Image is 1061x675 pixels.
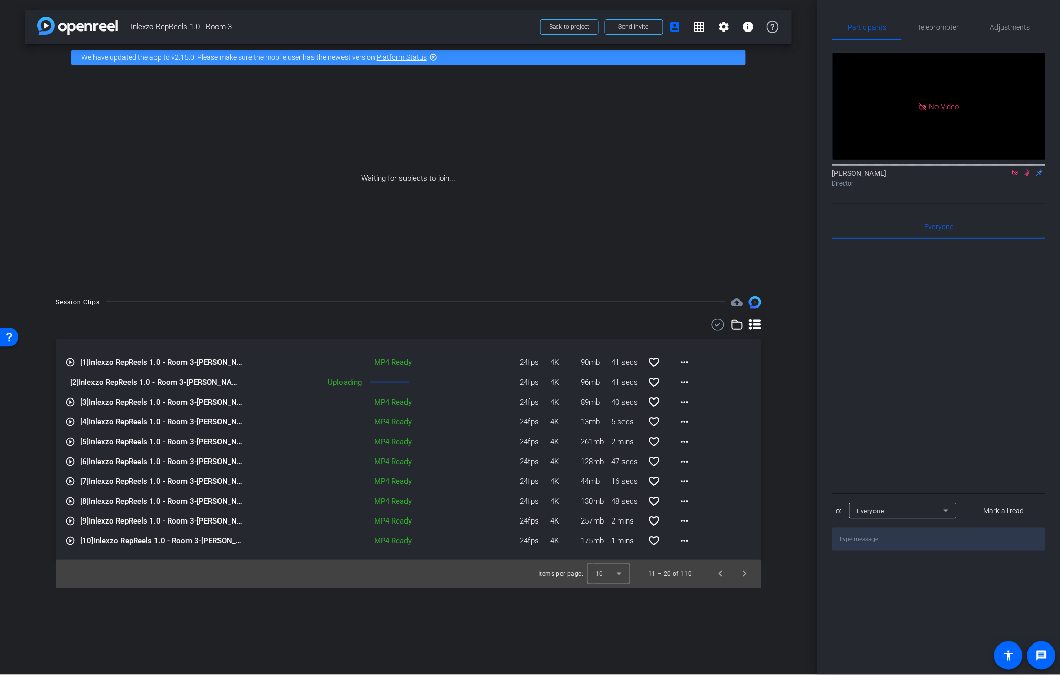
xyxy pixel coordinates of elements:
div: 11 – 20 of 110 [648,569,692,579]
span: 40 secs [612,396,642,408]
mat-icon: info [742,21,755,33]
button: Previous page [708,562,733,586]
div: MP4 Ready [337,496,417,507]
mat-icon: more_horiz [679,495,691,507]
span: 48 secs [612,496,642,507]
span: 4K [551,496,581,507]
img: Session clips [749,296,761,309]
span: 24fps [520,436,551,448]
mat-icon: more_horiz [679,356,691,369]
div: Uploading [244,377,367,388]
div: We have updated the app to v2.15.0. Please make sure the mobile user has the newest version. [71,50,746,65]
mat-icon: favorite_border [648,475,661,487]
div: Session Clips [56,297,100,308]
mat-icon: favorite_border [648,396,661,408]
mat-icon: play_circle_outline [65,456,75,467]
div: MP4 Ready [337,456,417,468]
span: Inlexzo RepReels 1.0 - Room 3-[PERSON_NAME]-2025-08-26-11-08-59-525-0 [80,396,244,408]
span: 90mb [581,357,612,369]
span: 4K [551,535,581,547]
span: No Video [929,102,959,111]
span: [1] [80,358,89,367]
mat-icon: favorite_border [648,356,661,369]
div: MP4 Ready [337,357,417,369]
span: Inlexzo RepReels 1.0 - Room 3-[PERSON_NAME]-2025-08-26-11-11-27-141-0 [80,357,244,369]
mat-icon: message [1036,650,1048,662]
span: Inlexzo RepReels 1.0 - Room 3-[PERSON_NAME]-2025-08-22-11-33-05-701-0 [80,456,244,468]
span: [3] [80,397,89,407]
div: MP4 Ready [337,535,417,547]
mat-icon: accessibility [1003,650,1015,662]
span: [4] [80,417,89,426]
span: 24fps [520,396,551,408]
span: Teleprompter [918,24,959,31]
span: 4K [551,396,581,408]
span: 89mb [581,396,612,408]
span: Adjustments [990,24,1031,31]
button: Send invite [605,19,663,35]
span: Inlexzo RepReels 1.0 - Room 3-[PERSON_NAME]-2025-08-26-11-10-08-957-0 [70,377,244,388]
mat-icon: favorite_border [648,515,661,527]
span: 5 secs [612,416,642,428]
span: Back to project [549,23,589,30]
span: 128mb [581,456,612,468]
img: app-logo [37,17,118,35]
button: Next page [733,562,757,586]
mat-icon: more_horiz [679,436,691,448]
span: 257mb [581,515,612,527]
div: MP4 Ready [337,515,417,527]
span: Everyone [857,508,884,515]
span: Mark all read [984,506,1024,516]
span: 41 secs [612,357,642,369]
span: 4K [551,436,581,448]
span: 24fps [520,515,551,527]
mat-icon: more_horiz [679,475,691,487]
mat-icon: play_circle_outline [65,397,75,407]
div: To: [832,505,842,517]
div: Waiting for subjects to join... [25,71,792,286]
mat-icon: play_circle_outline [65,496,75,506]
span: 24fps [520,416,551,428]
span: 130mb [581,496,612,507]
span: 4K [551,416,581,428]
span: 1 mins [612,535,642,547]
span: [2] [70,378,79,387]
span: 96mb [581,377,612,388]
span: Inlexzo RepReels 1.0 - Room 3 [131,17,534,37]
span: 4K [551,456,581,468]
mat-icon: more_horiz [679,416,691,428]
span: Destinations for your clips [731,296,743,309]
span: 24fps [520,496,551,507]
mat-icon: more_horiz [679,535,691,547]
mat-icon: more_horiz [679,515,691,527]
mat-icon: play_circle_outline [65,437,75,447]
span: [10] [80,536,93,545]
mat-icon: favorite_border [648,436,661,448]
span: [8] [80,497,89,506]
span: 24fps [520,476,551,487]
mat-icon: play_circle_outline [65,536,75,546]
span: 175mb [581,535,612,547]
span: 41 secs [612,377,642,388]
mat-icon: highlight_off [429,53,438,62]
span: 44mb [581,476,612,487]
div: MP4 Ready [337,436,417,448]
mat-icon: play_circle_outline [65,476,75,486]
mat-icon: play_circle_outline [65,516,75,526]
span: 24fps [520,535,551,547]
span: 13mb [581,416,612,428]
span: Participants [848,24,887,31]
span: 16 secs [612,476,642,487]
div: MP4 Ready [337,396,417,408]
a: Platform Status [377,53,427,62]
span: Inlexzo RepReels 1.0 - Room 3-[PERSON_NAME]-2025-08-22-11-34-05-542-0 [80,436,244,448]
span: 4K [551,357,581,369]
div: Items per page: [538,569,583,579]
span: 2 mins [612,436,642,448]
span: 4K [551,515,581,527]
span: Everyone [925,223,954,230]
mat-icon: favorite_border [648,495,661,507]
div: MP4 Ready [337,416,417,428]
span: Inlexzo RepReels 1.0 - Room 3-[PERSON_NAME]-2025-08-22-11-36-06-359-0 [80,416,244,428]
span: Inlexzo RepReels 1.0 - Room 3-[PERSON_NAME]-2025-08-22-11-27-55-738-0 [80,535,244,547]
